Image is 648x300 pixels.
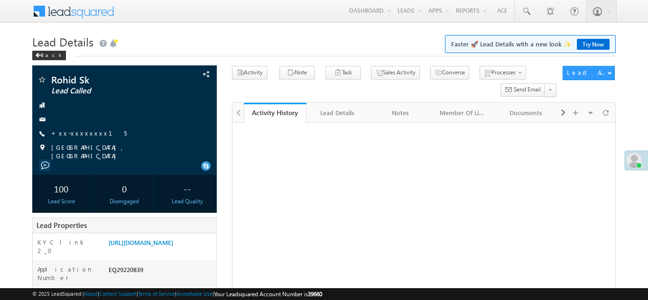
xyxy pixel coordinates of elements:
div: 100 [35,180,88,197]
button: Send Email [500,83,545,97]
label: KYC link 2_0 [37,238,99,255]
a: Lead Details [306,103,369,123]
span: © 2025 LeadSquared | | | | | [32,290,322,299]
a: Contact Support [99,291,137,297]
a: Terms of Service [138,291,175,297]
span: [GEOGRAPHIC_DATA], [GEOGRAPHIC_DATA] [51,143,200,160]
button: Task [325,66,361,80]
a: Acceptable Use [176,291,213,297]
a: Back [32,50,71,58]
span: Your Leadsquared Account Number is [214,291,322,298]
div: Lead Details [314,107,361,118]
div: Documents [502,107,549,118]
div: Member Of Lists [440,107,486,118]
button: Lead Actions [563,66,615,80]
a: Documents [495,103,557,123]
a: +xx-xxxxxxxx15 [51,129,127,137]
a: Activity History [244,103,306,123]
div: Lead Quality [161,197,214,206]
span: Send Email [514,85,541,94]
span: Processes [491,69,516,76]
span: Lead Details [32,34,93,49]
div: Back [32,51,66,60]
button: Note [279,66,315,80]
span: 39660 [308,291,322,298]
div: Activity History [251,108,299,117]
button: Sales Activity [371,66,420,80]
a: Notes [370,103,432,123]
div: EQ29220839 [106,265,216,278]
a: About [84,291,98,297]
label: Application Number [37,265,99,282]
button: Processes [480,66,526,80]
div: Notes [377,107,424,118]
a: [URL][DOMAIN_NAME] [109,238,173,246]
span: Lead Properties [37,220,87,230]
span: Faster 🚀 Lead Details with a new look ✨ [451,39,610,49]
button: Converse [430,66,469,80]
button: Activity [232,66,268,80]
span: Lead Called [51,86,165,96]
div: Disengaged [98,197,151,206]
div: 0 [98,180,151,197]
div: Lead Actions [567,68,607,77]
div: Lead Score [35,197,88,206]
span: Rohid Sk [51,75,165,84]
a: Try Now [577,39,610,50]
div: -- [161,180,214,197]
a: Member Of Lists [432,103,495,123]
